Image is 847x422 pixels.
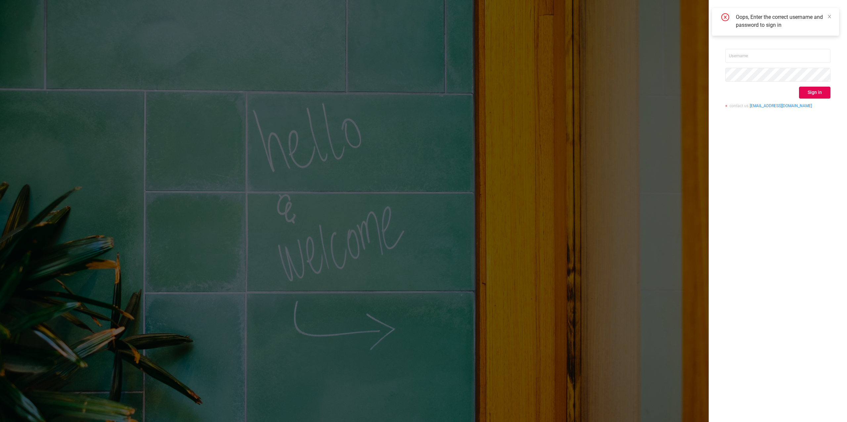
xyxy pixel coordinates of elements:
[721,13,729,22] i: icon: close-circle-o
[799,87,830,99] button: Sign in
[827,14,832,19] i: icon: close
[736,13,831,29] div: Oops, Enter the correct username and password to sign in
[730,104,748,108] span: contact us
[725,49,830,63] input: Username
[750,104,812,108] a: [EMAIL_ADDRESS][DOMAIN_NAME]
